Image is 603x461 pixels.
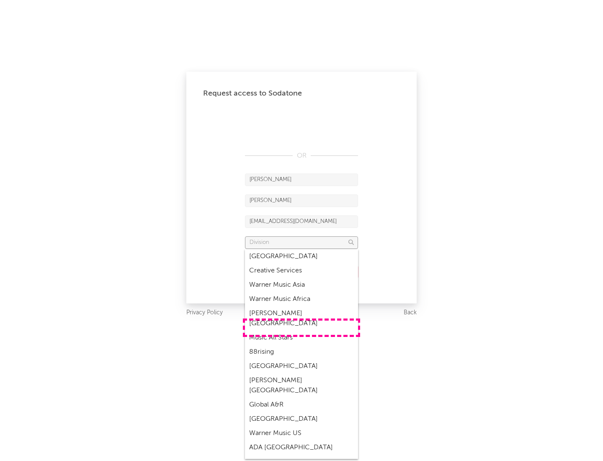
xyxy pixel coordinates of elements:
[245,236,358,249] input: Division
[245,359,358,373] div: [GEOGRAPHIC_DATA]
[245,345,358,359] div: 88rising
[245,264,358,278] div: Creative Services
[404,308,417,318] a: Back
[245,292,358,306] div: Warner Music Africa
[245,174,358,186] input: First Name
[245,194,358,207] input: Last Name
[245,306,358,331] div: [PERSON_NAME] [GEOGRAPHIC_DATA]
[245,151,358,161] div: OR
[245,373,358,398] div: [PERSON_NAME] [GEOGRAPHIC_DATA]
[245,440,358,455] div: ADA [GEOGRAPHIC_DATA]
[245,331,358,345] div: Music All Stars
[186,308,223,318] a: Privacy Policy
[245,278,358,292] div: Warner Music Asia
[245,398,358,412] div: Global A&R
[245,412,358,426] div: [GEOGRAPHIC_DATA]
[245,215,358,228] input: Email
[203,88,400,98] div: Request access to Sodatone
[245,426,358,440] div: Warner Music US
[245,249,358,264] div: [GEOGRAPHIC_DATA]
